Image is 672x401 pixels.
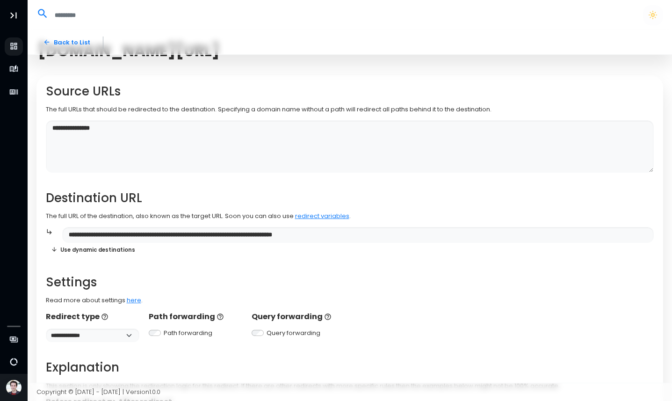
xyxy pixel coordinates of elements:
a: here [127,296,141,305]
label: Path forwarding [164,328,212,338]
p: Read more about settings . [46,296,654,305]
a: redirect variables [295,211,349,220]
span: [DOMAIN_NAME][URL] [38,42,220,60]
h2: Settings [46,275,654,290]
p: Redirect type [46,311,140,322]
button: Toggle Aside [5,7,22,24]
h2: Explanation [46,360,654,375]
h2: Destination URL [46,191,654,205]
label: Query forwarding [267,328,320,338]
h2: Source URLs [46,84,654,99]
span: Copyright © [DATE] - [DATE] | Version 1.0.0 [36,387,160,396]
p: The full URL of the destination, also known as the target URL. Soon you can also use . [46,211,654,221]
p: This section is only showing the redirection logic for this redirect. If there are other redirect... [46,381,654,391]
p: The full URLs that should be redirected to the destination. Specifying a domain name without a pa... [46,105,654,114]
a: Back to List [36,34,97,51]
p: Path forwarding [149,311,243,322]
button: Use dynamic destinations [46,243,141,256]
img: Avatar [6,380,22,395]
p: Query forwarding [252,311,346,322]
